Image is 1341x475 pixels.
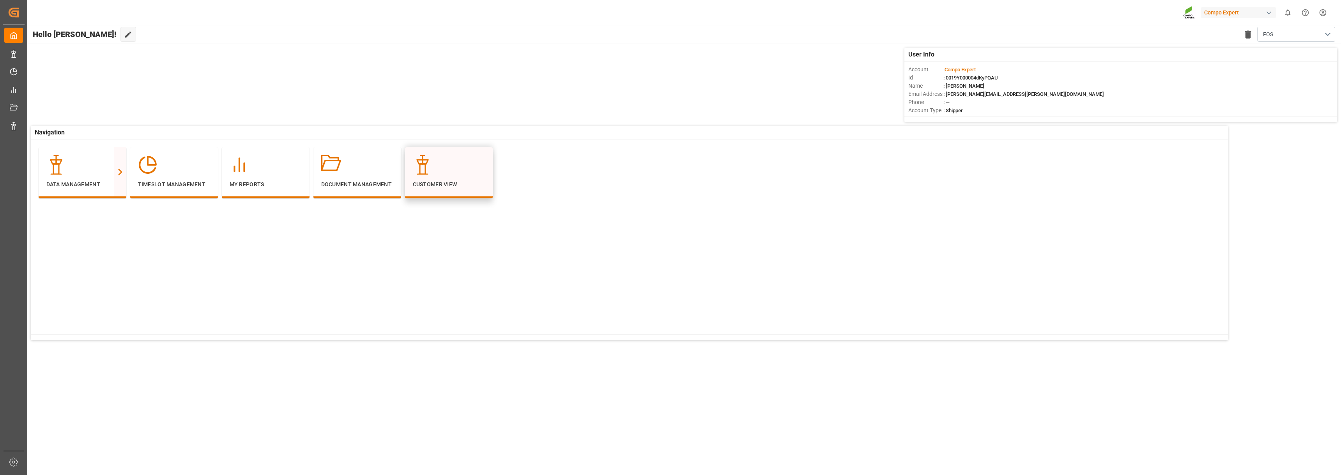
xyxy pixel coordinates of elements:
span: : Shipper [943,108,963,113]
p: My Reports [230,180,302,189]
span: Hello [PERSON_NAME]! [33,27,117,42]
img: Screenshot%202023-09-29%20at%2010.02.21.png_1712312052.png [1183,6,1196,19]
button: Help Center [1297,4,1314,21]
div: Compo Expert [1201,7,1276,18]
span: : 0019Y000004dKyPQAU [943,75,998,81]
span: : [PERSON_NAME] [943,83,984,89]
span: Navigation [35,128,65,137]
span: : — [943,99,950,105]
span: Id [908,74,943,82]
span: : [PERSON_NAME][EMAIL_ADDRESS][PERSON_NAME][DOMAIN_NAME] [943,91,1104,97]
p: Document Management [321,180,393,189]
p: Timeslot Management [138,180,210,189]
span: Email Address [908,90,943,98]
span: FOS [1263,30,1273,39]
span: Account [908,65,943,74]
p: Data Management [46,180,119,189]
span: Compo Expert [945,67,976,72]
button: Compo Expert [1201,5,1279,20]
span: : [943,67,976,72]
span: User Info [908,50,934,59]
button: show 0 new notifications [1279,4,1297,21]
p: Customer View [413,180,485,189]
span: Phone [908,98,943,106]
span: Account Type [908,106,943,115]
span: Name [908,82,943,90]
button: open menu [1257,27,1335,42]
